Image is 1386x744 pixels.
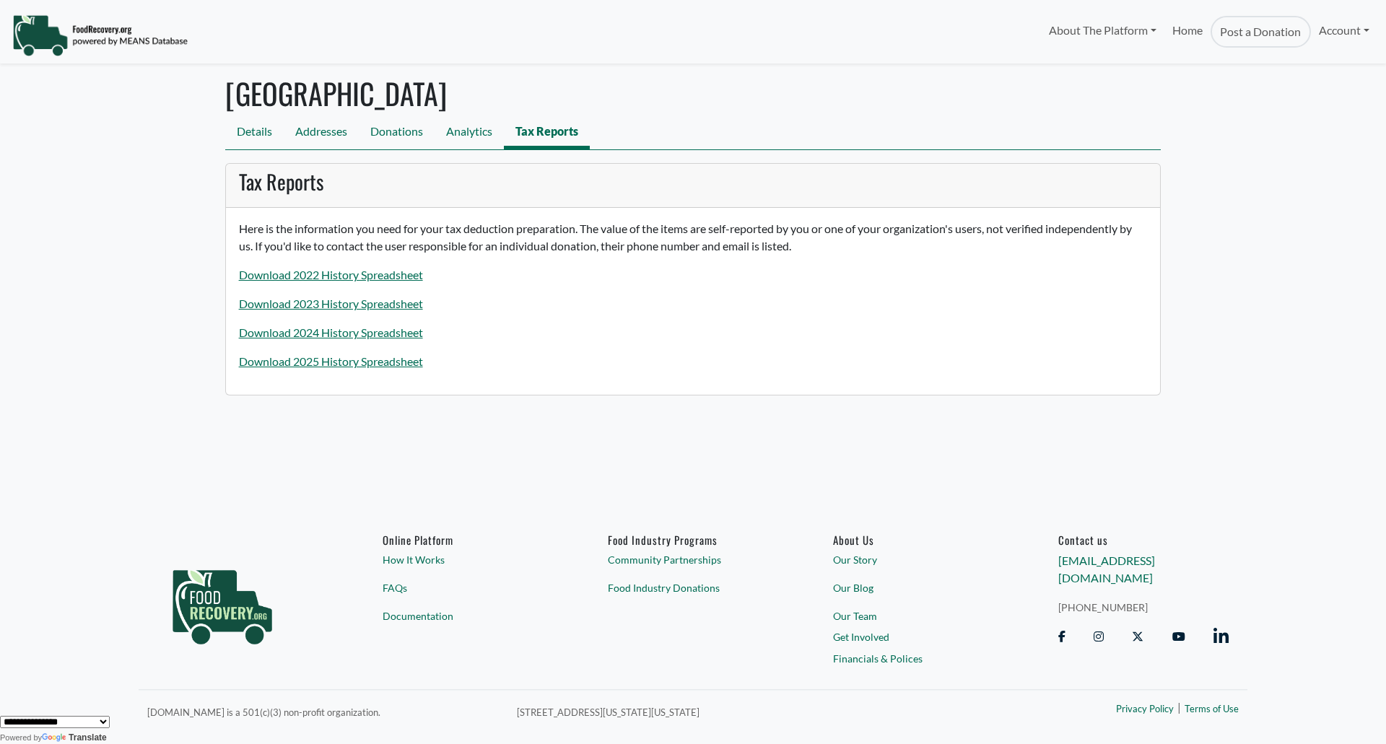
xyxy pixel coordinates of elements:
[42,732,107,743] a: Translate
[1058,600,1229,615] a: [PHONE_NUMBER]
[12,14,188,57] img: NavigationLogo_FoodRecovery-91c16205cd0af1ed486a0f1a7774a6544ea792ac00100771e7dd3ec7c0e58e41.png
[833,553,1003,568] a: Our Story
[833,608,1003,623] a: Our Team
[608,553,778,568] a: Community Partnerships
[157,533,287,670] img: food_recovery_green_logo-76242d7a27de7ed26b67be613a865d9c9037ba317089b267e0515145e5e51427.png
[1058,533,1229,546] h6: Contact us
[239,354,423,368] a: Download 2025 History Spreadsheet
[833,630,1003,645] a: Get Involved
[1185,703,1239,717] a: Terms of Use
[435,117,504,149] a: Analytics
[147,703,500,720] p: [DOMAIN_NAME] is a 501(c)(3) non-profit organization.
[383,553,553,568] a: How It Works
[1164,16,1211,48] a: Home
[42,733,69,743] img: Google Translate
[225,117,284,149] a: Details
[284,117,359,149] a: Addresses
[833,580,1003,595] a: Our Blog
[239,220,1148,255] p: Here is the information you need for your tax deduction preparation. The value of the items are s...
[1211,16,1310,48] a: Post a Donation
[504,117,590,149] a: Tax Reports
[225,76,1161,110] h1: [GEOGRAPHIC_DATA]
[383,533,553,546] h6: Online Platform
[1177,699,1181,717] span: |
[239,297,423,310] a: Download 2023 History Spreadsheet
[239,268,423,281] a: Download 2022 History Spreadsheet
[1058,554,1155,585] a: [EMAIL_ADDRESS][DOMAIN_NAME]
[383,608,553,623] a: Documentation
[1116,703,1174,717] a: Privacy Policy
[608,580,778,595] a: Food Industry Donations
[1311,16,1377,45] a: Account
[833,533,1003,546] a: About Us
[517,703,962,720] p: [STREET_ADDRESS][US_STATE][US_STATE]
[359,117,435,149] a: Donations
[608,533,778,546] h6: Food Industry Programs
[239,325,423,339] a: Download 2024 History Spreadsheet
[239,170,1148,194] h3: Tax Reports
[1040,16,1164,45] a: About The Platform
[833,651,1003,666] a: Financials & Polices
[383,580,553,595] a: FAQs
